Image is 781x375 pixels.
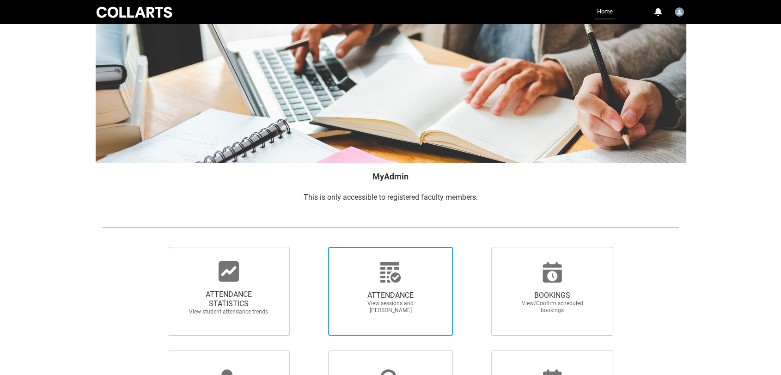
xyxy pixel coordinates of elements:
[512,291,593,300] span: BOOKINGS
[188,290,269,308] span: ATTENDANCE STATISTICS
[304,193,478,202] span: This is only accessible to registered faculty members.
[675,7,684,17] img: Faculty.bwoods
[512,300,593,314] span: View/Confirm scheduled bookings
[672,4,686,18] button: User Profile Faculty.bwoods
[188,308,269,315] span: View student attendance trends
[102,170,679,183] h2: MyAdmin
[102,222,679,232] img: REDU_GREY_LINE
[350,300,431,314] span: View sessions and [PERSON_NAME]
[595,5,615,19] a: Home
[350,291,431,300] span: ATTENDANCE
